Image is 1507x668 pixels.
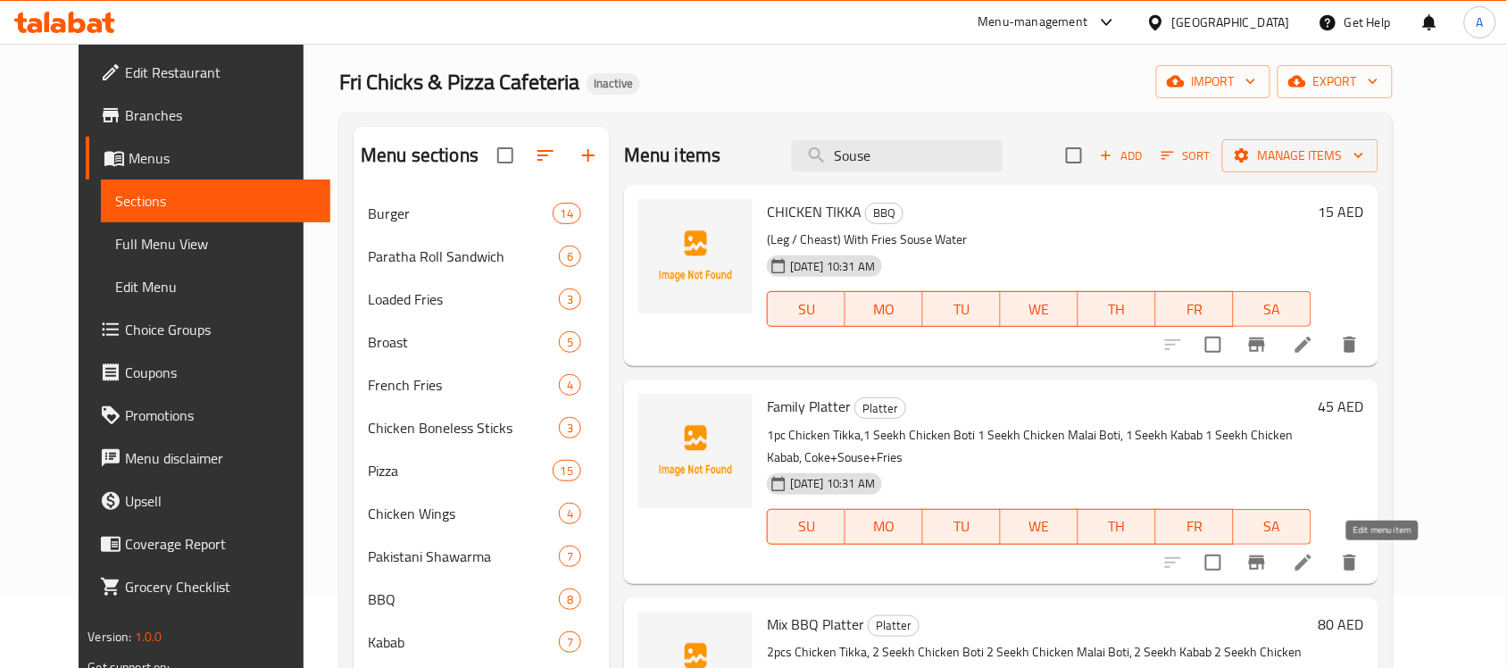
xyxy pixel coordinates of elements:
span: CHICKEN TIKKA [767,198,862,225]
button: TU [923,291,1001,327]
div: Pizza15 [354,449,610,492]
span: WE [1008,296,1071,322]
button: FR [1156,291,1234,327]
span: FR [1163,514,1227,539]
button: MO [845,509,923,545]
span: Sort [1161,146,1211,166]
span: 4 [560,377,580,394]
button: Add [1093,142,1150,170]
span: MO [853,296,916,322]
div: Loaded Fries3 [354,278,610,321]
span: Menus [129,147,316,169]
span: Fri Chicks & Pizza Cafeteria [339,62,579,102]
div: items [559,546,581,567]
h6: 80 AED [1319,612,1364,637]
a: Edit Restaurant [86,51,330,94]
span: Edit Restaurant [125,62,316,83]
button: FR [1156,509,1234,545]
button: Add section [567,134,610,177]
span: Choice Groups [125,319,316,340]
span: 14 [554,205,580,222]
span: Chicken Boneless Sticks [368,417,559,438]
button: WE [1001,509,1078,545]
span: Select to update [1195,326,1232,363]
span: 1.0.0 [135,625,162,648]
span: SA [1241,296,1304,322]
a: Choice Groups [86,308,330,351]
span: Select section [1055,137,1093,174]
div: Platter [854,397,906,419]
span: Add [1097,146,1145,166]
div: Menu-management [978,12,1088,33]
div: Inactive [587,73,640,95]
span: TH [1086,296,1149,322]
span: Inactive [587,76,640,91]
div: items [559,246,581,267]
span: Paratha Roll Sandwich [368,246,559,267]
span: Branches [125,104,316,126]
button: Manage items [1222,139,1378,172]
span: [DATE] 10:31 AM [783,475,882,492]
div: Loaded Fries [368,288,559,310]
a: Upsell [86,480,330,522]
div: items [559,374,581,396]
div: items [553,460,581,481]
span: TH [1086,514,1149,539]
div: Chicken Boneless Sticks3 [354,406,610,449]
div: Pakistani Shawarma7 [354,535,610,578]
button: MO [845,291,923,327]
div: Kabab7 [354,621,610,664]
a: Edit Menu [101,265,330,308]
button: TH [1078,509,1156,545]
div: items [559,503,581,524]
span: Broast [368,331,559,353]
span: 7 [560,634,580,651]
span: MO [853,514,916,539]
span: Edit Menu [115,276,316,297]
div: BBQ [865,203,903,224]
a: Menu disclaimer [86,437,330,480]
span: 5 [560,334,580,351]
span: Select to update [1195,544,1232,581]
p: 1pc Chicken Tikka,1 Seekh Chicken Boti 1 Seekh Chicken Malai Boti, 1 Seekh Kabab 1 Seekh Chicken ... [767,424,1311,469]
button: WE [1001,291,1078,327]
a: Grocery Checklist [86,565,330,608]
span: Manage items [1236,145,1364,167]
span: Promotions [125,405,316,426]
button: Branch-specific-item [1236,541,1278,584]
span: import [1170,71,1256,93]
span: French Fries [368,374,559,396]
span: 3 [560,291,580,308]
div: items [553,203,581,224]
input: search [792,140,1003,171]
button: import [1156,65,1270,98]
a: Menus [86,137,330,180]
a: Promotions [86,394,330,437]
button: SU [767,509,845,545]
div: Chicken Wings4 [354,492,610,535]
div: items [559,417,581,438]
div: Platter [868,615,920,637]
a: Branches [86,94,330,137]
span: Mix BBQ Platter [767,611,864,638]
a: Coupons [86,351,330,394]
div: [GEOGRAPHIC_DATA] [1172,13,1290,32]
span: Family Platter [767,393,851,420]
span: [DATE] 10:31 AM [783,258,882,275]
a: Full Menu View [101,222,330,265]
span: SU [775,514,838,539]
span: 3 [560,420,580,437]
span: Platter [855,398,905,419]
h6: 15 AED [1319,199,1364,224]
div: Pakistani Shawarma [368,546,559,567]
span: 4 [560,505,580,522]
span: Upsell [125,490,316,512]
span: Grocery Checklist [125,576,316,597]
span: Burger [368,203,553,224]
span: Full Menu View [115,233,316,255]
div: Paratha Roll Sandwich6 [354,235,610,278]
span: Chicken Wings [368,503,559,524]
div: BBQ [368,589,559,610]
